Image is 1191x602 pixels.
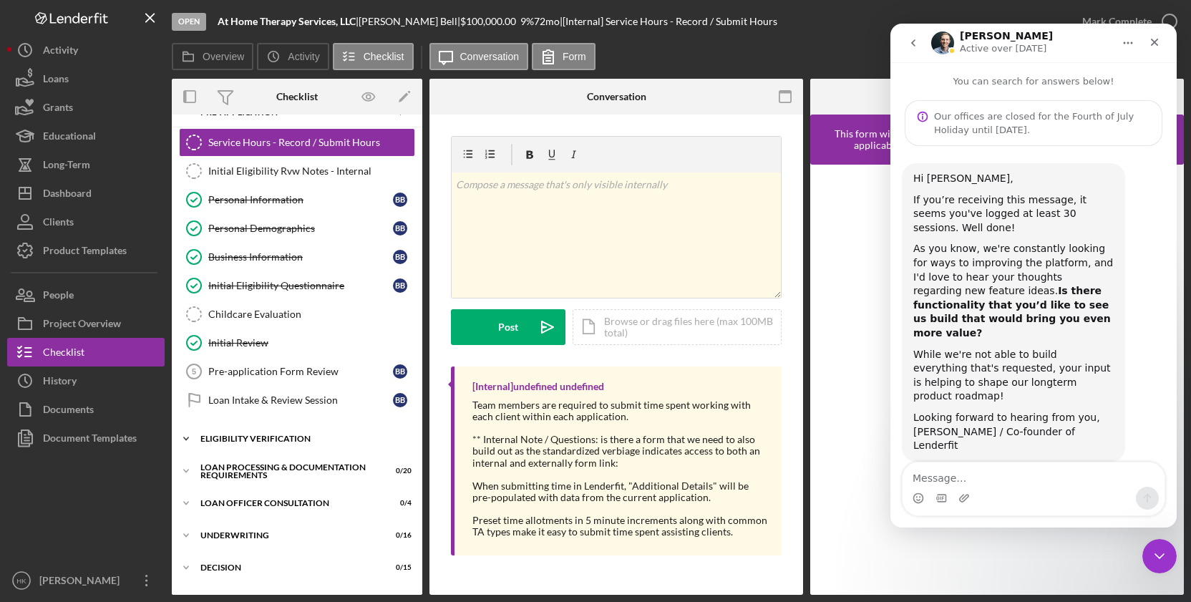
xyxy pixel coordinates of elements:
[36,566,129,598] div: [PERSON_NAME]
[208,337,414,349] div: Initial Review
[257,43,329,70] button: Activity
[200,434,404,443] div: Eligibility Verification
[563,51,586,62] label: Form
[179,214,415,243] a: Personal DemographicsBB
[208,366,393,377] div: Pre-application Form Review
[520,16,534,27] div: 9 %
[472,434,767,468] div: ** Internal Note / Questions: is there a form that we need to also build out as the standardized ...
[386,563,412,572] div: 0 / 15
[472,381,604,392] div: [Internal] undefined undefined
[393,250,407,264] div: B B
[179,185,415,214] a: Personal InformationBB
[7,566,165,595] button: HK[PERSON_NAME]
[460,16,520,27] div: $100,000.00
[890,24,1177,528] iframe: Intercom live chat
[451,309,565,345] button: Post
[179,157,415,185] a: Initial Eligibility Rvw Notes - Internal
[333,43,414,70] button: Checklist
[7,424,165,452] button: Document Templates
[472,399,767,422] div: Team members are required to submit time spent working with each client within each application.
[7,395,165,424] button: Documents
[276,91,318,102] div: Checklist
[208,223,393,234] div: Personal Demographics
[172,43,253,70] button: Overview
[200,463,376,480] div: Loan Processing & Documentation Requirements
[16,577,26,585] text: HK
[208,137,414,148] div: Service Hours - Record / Submit Hours
[218,16,359,27] div: |
[532,43,595,70] button: Form
[472,515,767,538] div: Preset time allotments in 5 minute increments along with common TA types make it easy to submit t...
[429,43,529,70] button: Conversation
[587,91,646,102] div: Conversation
[218,15,356,27] b: At Home Therapy Services, LLC
[288,51,319,62] label: Activity
[179,357,415,386] a: 5Pre-application Form ReviewBB
[386,531,412,540] div: 0 / 16
[208,194,393,205] div: Personal Information
[43,424,137,456] div: Document Templates
[386,467,412,475] div: 0 / 20
[393,278,407,293] div: B B
[43,395,94,427] div: Documents
[1082,7,1152,36] div: Mark Complete
[825,179,1171,581] iframe: Lenderfit form
[817,128,1177,151] div: This form will produce a PDF upon submission. Profile data will pre-fill, if applicable, and othe...
[208,165,414,177] div: Initial Eligibility Rvw Notes - Internal
[208,280,393,291] div: Initial Eligibility Questionnaire
[393,364,407,379] div: B B
[359,16,460,27] div: [PERSON_NAME] Bell |
[472,480,767,503] div: When submitting time in Lenderfit, "Additional Details" will be pre-populated with data from the ...
[1068,7,1184,36] button: Mark Complete
[208,394,393,406] div: Loan Intake & Review Session
[203,51,244,62] label: Overview
[192,367,196,376] tspan: 5
[393,193,407,207] div: B B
